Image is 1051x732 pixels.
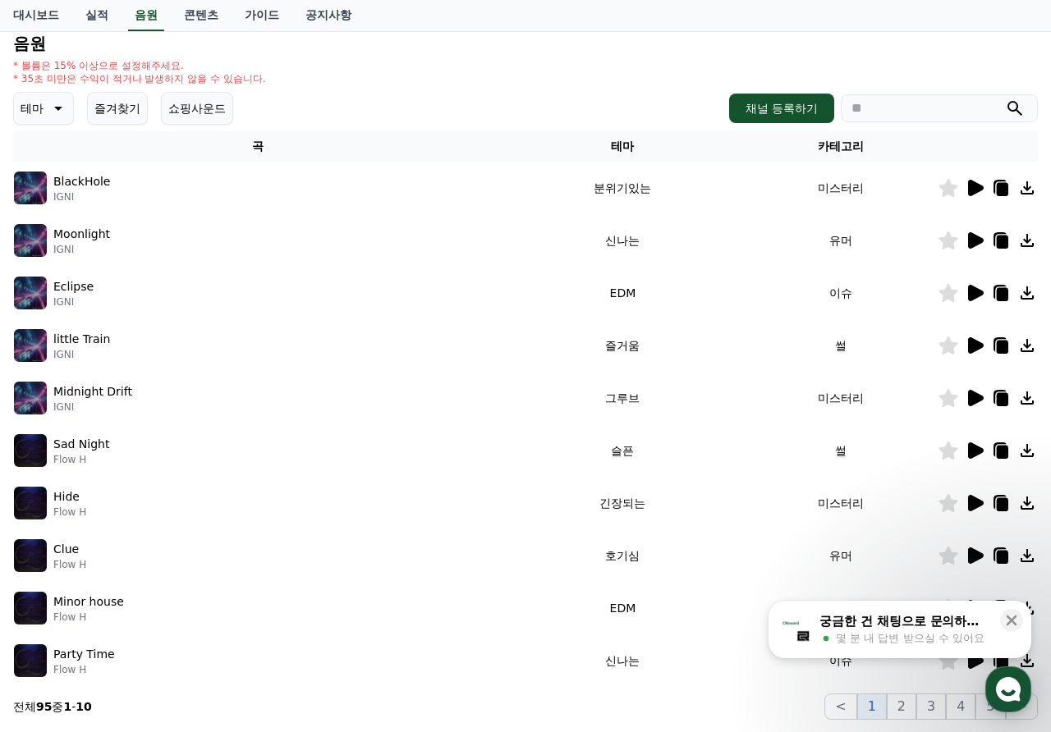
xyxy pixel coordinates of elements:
p: IGNI [53,243,110,256]
img: music [14,172,47,204]
a: 설정 [212,520,315,561]
button: 5 [975,693,1005,720]
button: 채널 등록하기 [729,94,834,123]
td: EDM [502,582,743,634]
p: Clue [53,541,79,558]
img: music [14,434,47,467]
img: music [14,329,47,362]
td: 썰 [743,319,938,372]
p: Flow H [53,663,115,676]
td: 호기심 [502,529,743,582]
p: 테마 [21,97,44,120]
td: 이슈 [743,267,938,319]
p: Party Time [53,646,115,663]
td: 그루브 [502,372,743,424]
a: 대화 [108,520,212,561]
td: 이슈 [743,634,938,687]
span: 홈 [52,545,62,558]
img: music [14,224,47,257]
p: IGNI [53,295,94,309]
strong: 95 [36,700,52,713]
p: 전체 중 - [13,698,92,715]
td: 이슈 [743,582,938,634]
img: music [14,487,47,519]
p: Minor house [53,593,124,611]
img: music [14,382,47,414]
p: Sad Night [53,436,109,453]
button: 즐겨찾기 [87,92,148,125]
th: 테마 [502,131,743,162]
p: * 볼륨은 15% 이상으로 설정해주세요. [13,59,266,72]
p: Flow H [53,611,124,624]
td: 썰 [743,424,938,477]
p: Eclipse [53,278,94,295]
td: 신나는 [502,214,743,267]
h4: 음원 [13,34,1038,53]
a: 홈 [5,520,108,561]
td: 즐거움 [502,319,743,372]
img: music [14,644,47,677]
strong: 1 [63,700,71,713]
th: 카테고리 [743,131,938,162]
span: 대화 [150,546,170,559]
td: 미스터리 [743,477,938,529]
td: 분위기있는 [502,162,743,214]
td: 유머 [743,214,938,267]
td: 신나는 [502,634,743,687]
img: music [14,592,47,624]
p: IGNI [53,190,110,204]
td: 미스터리 [743,162,938,214]
td: EDM [502,267,743,319]
button: 4 [946,693,975,720]
p: IGNI [53,400,132,414]
button: 2 [887,693,916,720]
img: music [14,539,47,572]
p: BlackHole [53,173,110,190]
strong: 10 [76,700,91,713]
button: 1 [857,693,887,720]
p: Flow H [53,453,109,466]
span: 설정 [254,545,273,558]
button: 쇼핑사운드 [161,92,233,125]
button: < [824,693,856,720]
button: 3 [916,693,946,720]
td: 미스터리 [743,372,938,424]
th: 곡 [13,131,502,162]
button: 테마 [13,92,74,125]
p: Moonlight [53,226,110,243]
p: Hide [53,488,80,506]
td: 긴장되는 [502,477,743,529]
p: Midnight Drift [53,383,132,400]
td: 슬픈 [502,424,743,477]
p: Flow H [53,558,86,571]
td: 유머 [743,529,938,582]
p: Flow H [53,506,86,519]
p: little Train [53,331,110,348]
p: * 35초 미만은 수익이 적거나 발생하지 않을 수 있습니다. [13,72,266,85]
img: music [14,277,47,309]
p: IGNI [53,348,110,361]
